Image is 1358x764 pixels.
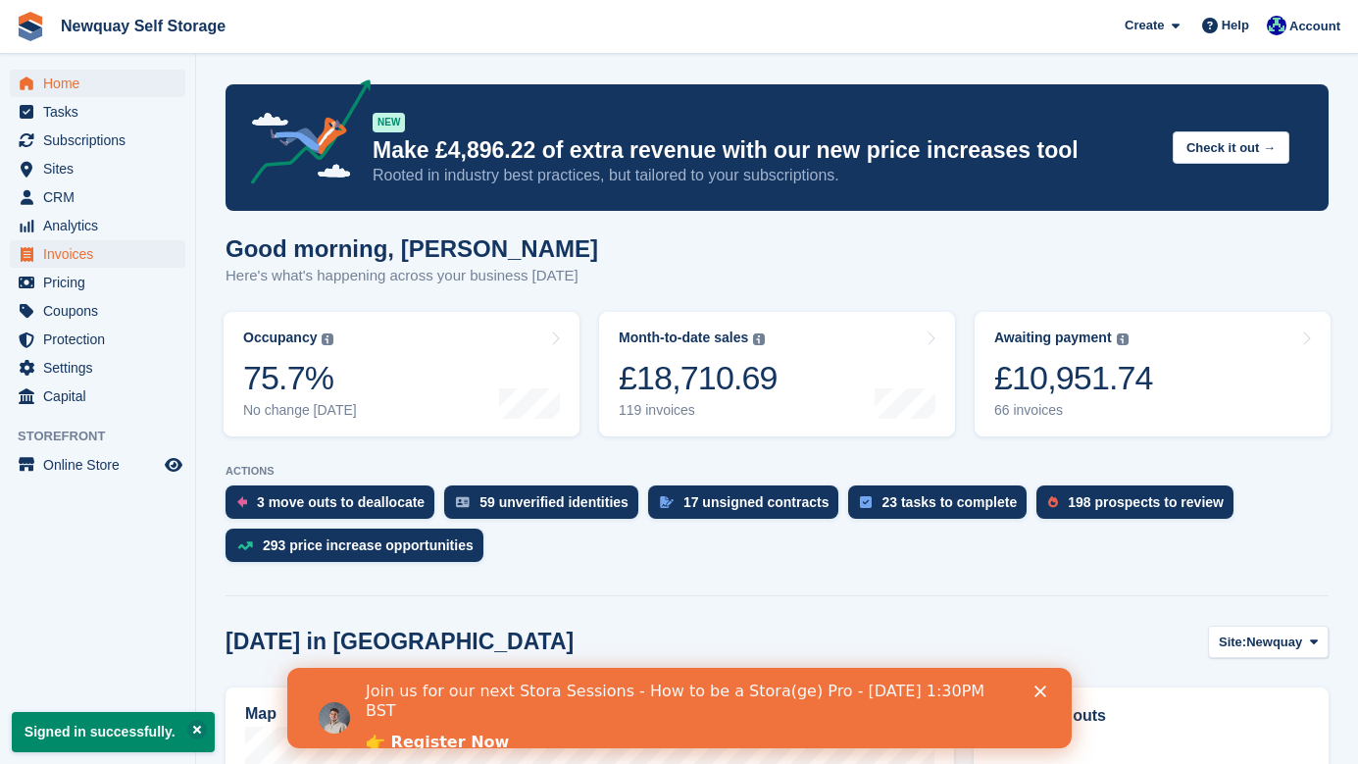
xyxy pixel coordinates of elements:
span: Create [1125,16,1164,35]
button: Site: Newquay [1208,626,1329,658]
img: task-75834270c22a3079a89374b754ae025e5fb1db73e45f91037f5363f120a921f8.svg [860,496,872,508]
div: 59 unverified identities [479,494,629,510]
img: price_increase_opportunities-93ffe204e8149a01c8c9dc8f82e8f89637d9d84a8eef4429ea346261dce0b2c0.svg [237,541,253,550]
span: Newquay [1246,633,1302,652]
img: price-adjustments-announcement-icon-8257ccfd72463d97f412b2fc003d46551f7dbcb40ab6d574587a9cd5c0d94... [234,79,372,191]
span: Settings [43,354,161,382]
a: menu [10,354,185,382]
a: 59 unverified identities [444,485,648,529]
a: menu [10,382,185,410]
span: Help [1222,16,1249,35]
a: menu [10,155,185,182]
img: icon-info-grey-7440780725fd019a000dd9b08b2336e03edf1995a4989e88bcd33f0948082b44.svg [322,333,333,345]
a: menu [10,451,185,479]
a: menu [10,297,185,325]
span: Coupons [43,297,161,325]
span: Subscriptions [43,127,161,154]
div: 198 prospects to review [1068,494,1224,510]
span: Tasks [43,98,161,126]
img: prospect-51fa495bee0391a8d652442698ab0144808aea92771e9ea1ae160a38d050c398.svg [1048,496,1058,508]
p: Rooted in industry best practices, but tailored to your subscriptions. [373,165,1157,186]
div: 293 price increase opportunities [263,537,474,553]
div: 119 invoices [619,402,778,419]
a: menu [10,98,185,126]
div: NEW [373,113,405,132]
button: Check it out → [1173,131,1289,164]
a: 17 unsigned contracts [648,485,849,529]
a: menu [10,240,185,268]
span: Home [43,70,161,97]
div: Awaiting payment [994,330,1112,346]
p: ACTIONS [226,465,1329,478]
span: Online Store [43,451,161,479]
span: Account [1289,17,1340,36]
h2: Map [245,705,277,723]
div: Close [747,18,767,29]
span: Protection [43,326,161,353]
a: menu [10,127,185,154]
div: £10,951.74 [994,358,1153,398]
div: No change [DATE] [243,402,357,419]
div: Month-to-date sales [619,330,748,346]
p: Make £4,896.22 of extra revenue with our new price increases tool [373,136,1157,165]
div: 75.7% [243,358,357,398]
h2: Move ins / outs [992,704,1310,728]
a: Preview store [162,453,185,477]
span: Pricing [43,269,161,296]
a: menu [10,326,185,353]
div: 66 invoices [994,402,1153,419]
img: verify_identity-adf6edd0f0f0b5bbfe63781bf79b02c33cf7c696d77639b501bdc392416b5a36.svg [456,496,470,508]
span: Capital [43,382,161,410]
a: 198 prospects to review [1036,485,1243,529]
a: menu [10,212,185,239]
img: move_outs_to_deallocate_icon-f764333ba52eb49d3ac5e1228854f67142a1ed5810a6f6cc68b1a99e826820c5.svg [237,496,247,508]
h1: Good morning, [PERSON_NAME] [226,235,598,262]
a: menu [10,269,185,296]
span: CRM [43,183,161,211]
a: 👉 Register Now [78,65,222,86]
a: menu [10,70,185,97]
img: icon-info-grey-7440780725fd019a000dd9b08b2336e03edf1995a4989e88bcd33f0948082b44.svg [1117,333,1129,345]
div: Occupancy [243,330,317,346]
p: Signed in successfully. [12,712,215,752]
a: Month-to-date sales £18,710.69 119 invoices [599,312,955,436]
p: Here's what's happening across your business [DATE] [226,265,598,287]
span: Storefront [18,427,195,446]
span: Invoices [43,240,161,268]
img: contract_signature_icon-13c848040528278c33f63329250d36e43548de30e8caae1d1a13099fd9432cc5.svg [660,496,674,508]
a: Occupancy 75.7% No change [DATE] [224,312,579,436]
a: 293 price increase opportunities [226,529,493,572]
a: Awaiting payment £10,951.74 66 invoices [975,312,1331,436]
img: stora-icon-8386f47178a22dfd0bd8f6a31ec36ba5ce8667c1dd55bd0f319d3a0aa187defe.svg [16,12,45,41]
span: Site: [1219,633,1246,652]
a: menu [10,183,185,211]
div: 17 unsigned contracts [683,494,830,510]
div: 23 tasks to complete [881,494,1017,510]
a: 3 move outs to deallocate [226,485,444,529]
a: Newquay Self Storage [53,10,233,42]
a: 23 tasks to complete [848,485,1036,529]
span: Sites [43,155,161,182]
h2: [DATE] in [GEOGRAPHIC_DATA] [226,629,574,655]
div: 3 move outs to deallocate [257,494,425,510]
img: icon-info-grey-7440780725fd019a000dd9b08b2336e03edf1995a4989e88bcd33f0948082b44.svg [753,333,765,345]
img: Debbie [1267,16,1286,35]
iframe: Intercom live chat banner [287,668,1072,748]
span: Analytics [43,212,161,239]
div: £18,710.69 [619,358,778,398]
